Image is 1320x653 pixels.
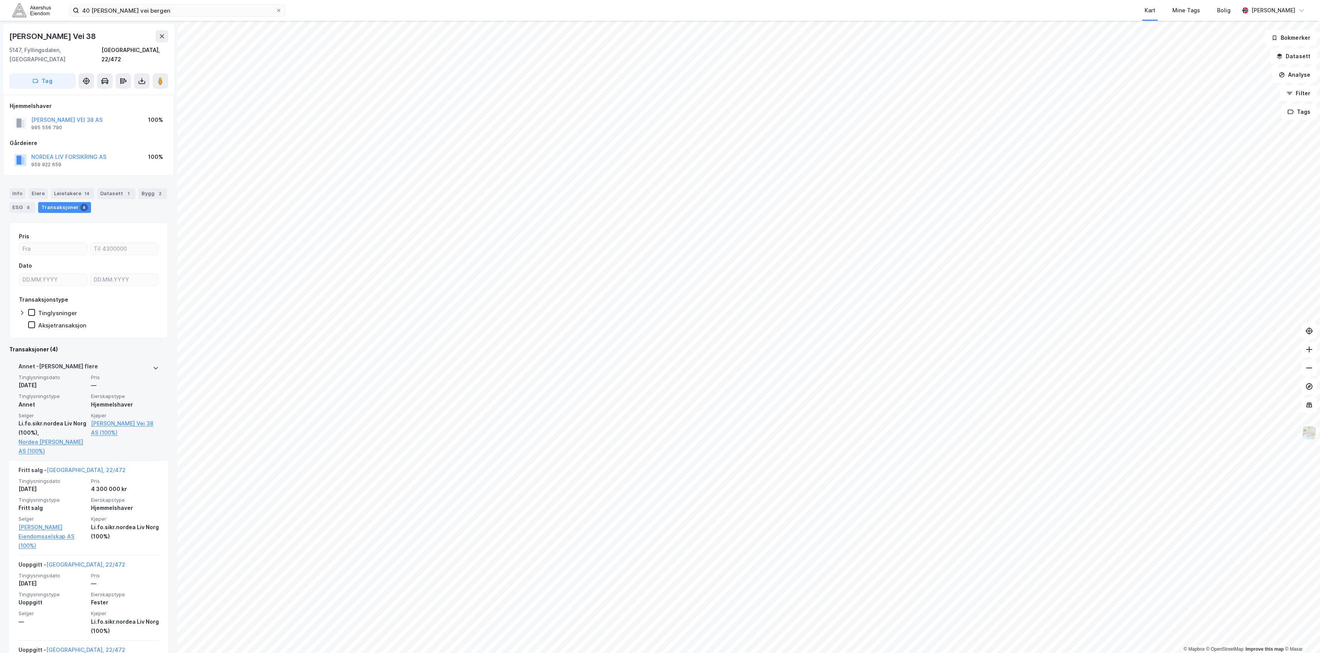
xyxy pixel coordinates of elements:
div: Mine Tags [1172,6,1200,15]
div: 959 922 659 [31,162,61,168]
span: Eierskapstype [91,497,159,503]
span: Tinglysningstype [19,393,86,400]
img: Z [1302,425,1317,440]
div: Li.fo.sikr.nordea Liv Norg (100%) [91,523,159,541]
button: Tag [9,73,76,89]
div: Hjemmelshaver [91,400,159,409]
span: Selger [19,610,86,617]
span: Kjøper [91,412,159,419]
div: Leietakere [51,188,94,199]
a: [GEOGRAPHIC_DATA], 22/472 [47,467,126,473]
div: Transaksjonstype [19,295,68,304]
button: Filter [1280,86,1317,101]
div: 4 [80,204,88,211]
img: akershus-eiendom-logo.9091f326c980b4bce74ccdd9f866810c.svg [12,3,51,17]
span: Pris [91,572,159,579]
span: Selger [19,412,86,419]
div: Annet [19,400,86,409]
div: Fester [91,598,159,607]
span: Eierskapstype [91,393,159,400]
div: 2 [156,190,164,197]
span: Tinglysningsdato [19,374,86,381]
button: Bokmerker [1265,30,1317,46]
button: Analyse [1272,67,1317,83]
span: Kjøper [91,516,159,522]
div: Bygg [138,188,167,199]
span: Tinglysningsdato [19,572,86,579]
div: 5147, Fyllingsdalen, [GEOGRAPHIC_DATA] [9,46,101,64]
div: 8 [24,204,32,211]
input: Fra [19,243,87,255]
div: Li.fo.sikr.nordea Liv Norg (100%), [19,419,86,437]
div: Bolig [1217,6,1231,15]
div: 4 300 000 kr [91,484,159,494]
div: Li.fo.sikr.nordea Liv Norg (100%) [91,617,159,636]
span: Tinglysningstype [19,497,86,503]
span: Tinglysningsdato [19,478,86,484]
a: [GEOGRAPHIC_DATA], 22/472 [46,561,125,568]
div: ESG [9,202,35,213]
span: Selger [19,516,86,522]
div: [PERSON_NAME] Vei 38 [9,30,98,42]
div: [PERSON_NAME] [1251,6,1295,15]
div: Eiere [29,188,48,199]
div: Tinglysninger [38,309,77,317]
div: Hjemmelshaver [10,101,168,111]
div: — [19,617,86,626]
a: OpenStreetMap [1206,646,1244,652]
div: Dato [19,261,32,270]
a: [GEOGRAPHIC_DATA], 22/472 [46,646,125,653]
div: — [91,579,159,588]
input: Til 4300000 [91,243,158,255]
div: 100% [148,152,163,162]
a: Mapbox [1184,646,1205,652]
div: Uoppgitt [19,598,86,607]
div: Aksjetransaksjon [38,322,86,329]
div: Fritt salg - [19,466,126,478]
div: 14 [83,190,91,197]
span: Pris [91,478,159,484]
div: — [91,381,159,390]
div: Hjemmelshaver [91,503,159,513]
div: Info [9,188,25,199]
button: Tags [1281,104,1317,120]
span: Kjøper [91,610,159,617]
div: Kontrollprogram for chat [1281,616,1320,653]
span: Tinglysningstype [19,591,86,598]
div: Transaksjoner [38,202,91,213]
a: Improve this map [1246,646,1284,652]
div: [DATE] [19,579,86,588]
div: Gårdeiere [10,138,168,148]
div: Datasett [97,188,135,199]
div: Transaksjoner (4) [9,345,168,354]
button: Datasett [1270,49,1317,64]
div: [DATE] [19,381,86,390]
div: [DATE] [19,484,86,494]
a: Nordea [PERSON_NAME] AS (100%) [19,437,86,456]
span: Pris [91,374,159,381]
span: Eierskapstype [91,591,159,598]
iframe: Chat Widget [1281,616,1320,653]
a: [PERSON_NAME] Vei 38 AS (100%) [91,419,159,437]
input: Søk på adresse, matrikkel, gårdeiere, leietakere eller personer [79,5,276,16]
div: Uoppgitt - [19,560,125,572]
a: [PERSON_NAME] Eiendomsselskap AS (100%) [19,523,86,550]
div: 995 556 790 [31,125,62,131]
div: Kart [1145,6,1155,15]
div: [GEOGRAPHIC_DATA], 22/472 [101,46,168,64]
input: DD.MM.YYYY [91,274,158,285]
div: Fritt salg [19,503,86,513]
div: 100% [148,115,163,125]
div: Annet - [PERSON_NAME] flere [19,362,98,374]
div: 1 [125,190,132,197]
input: DD.MM.YYYY [19,274,87,285]
div: Pris [19,232,29,241]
